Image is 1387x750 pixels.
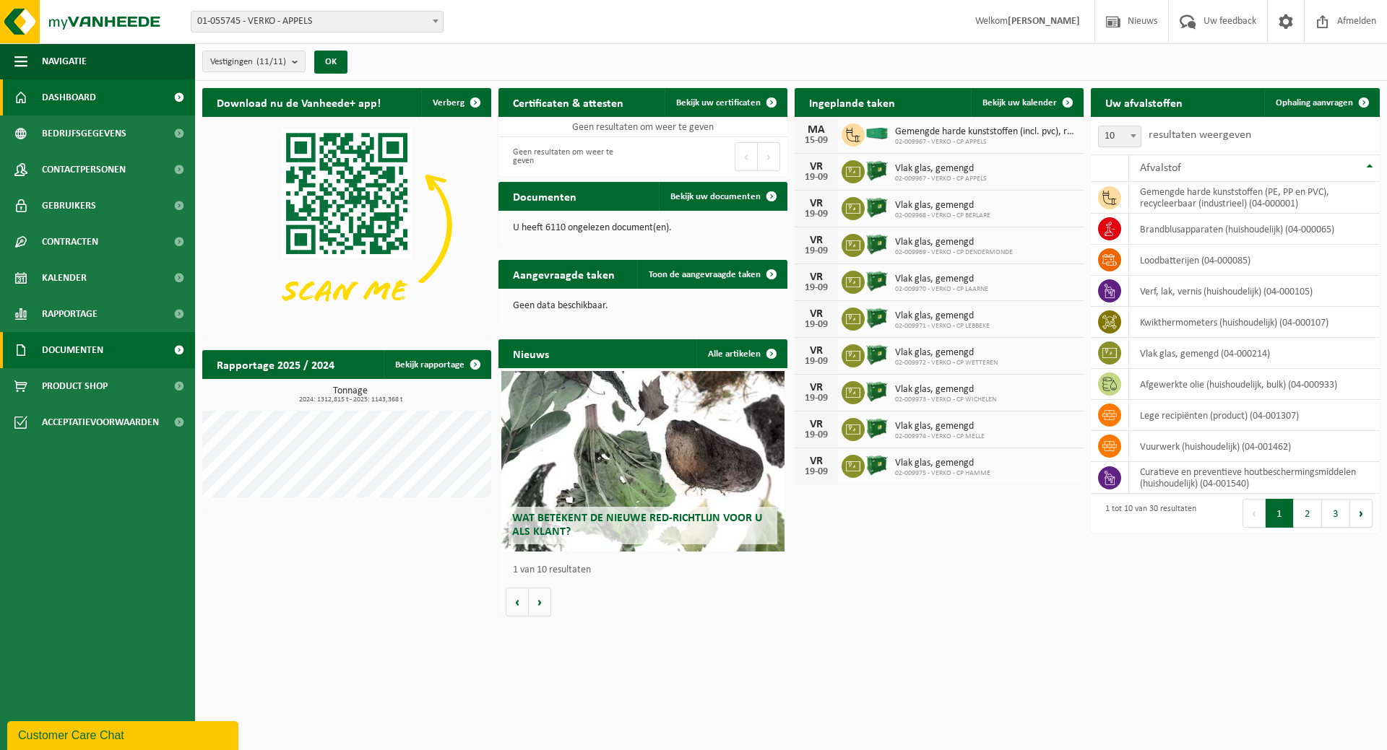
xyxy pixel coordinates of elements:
[802,467,831,477] div: 19-09
[865,305,889,330] img: CR-BO-1C-1900-MET-01
[513,565,780,575] p: 1 van 10 resultaten
[384,350,490,379] a: Bekijk rapportage
[1266,499,1294,528] button: 1
[895,138,1076,147] span: 02-009967 - VERKO - CP APPELS
[659,182,786,211] a: Bekijk uw documenten
[1264,88,1378,117] a: Ophaling aanvragen
[865,158,889,183] img: CR-BO-1C-1900-MET-01
[895,469,990,478] span: 02-009975 - VERKO - CP HAMME
[7,718,241,750] iframe: chat widget
[895,322,990,331] span: 02-009971 - VERKO - CP LEBBEKE
[802,161,831,173] div: VR
[895,384,996,396] span: Vlak glas, gemengd
[1129,400,1380,431] td: lege recipiënten (product) (04-001307)
[1243,499,1266,528] button: Previous
[513,223,773,233] p: U heeft 6110 ongelezen document(en).
[802,209,831,219] div: 19-09
[506,588,529,616] button: Vorige
[529,588,551,616] button: Volgende
[895,396,996,404] span: 02-009973 - VERKO - CP WICHELEN
[498,88,638,116] h2: Certificaten & attesten
[802,357,831,367] div: 19-09
[42,43,87,79] span: Navigatie
[42,332,103,368] span: Documenten
[209,386,491,404] h3: Tonnage
[802,173,831,183] div: 19-09
[498,117,787,137] td: Geen resultaten om weer te geven
[42,224,98,260] span: Contracten
[512,513,762,538] span: Wat betekent de nieuwe RED-richtlijn voor u als klant?
[895,432,985,441] span: 02-009974 - VERKO - CP MELLE
[1322,499,1350,528] button: 3
[802,246,831,256] div: 19-09
[895,237,1013,248] span: Vlak glas, gemengd
[865,416,889,440] img: CR-BO-1C-1900-MET-01
[971,88,1082,117] a: Bekijk uw kalender
[865,127,889,140] img: HK-XC-40-GN-00
[1276,98,1353,108] span: Ophaling aanvragen
[795,88,909,116] h2: Ingeplande taken
[865,232,889,256] img: CR-BO-1C-1900-MET-01
[1129,245,1380,276] td: loodbatterijen (04-000085)
[202,88,395,116] h2: Download nu de Vanheede+ app!
[202,117,491,333] img: Download de VHEPlus App
[1008,16,1080,27] strong: [PERSON_NAME]
[895,163,987,175] span: Vlak glas, gemengd
[191,12,443,32] span: 01-055745 - VERKO - APPELS
[895,274,988,285] span: Vlak glas, gemengd
[1129,369,1380,400] td: afgewerkte olie (huishoudelijk, bulk) (04-000933)
[982,98,1057,108] span: Bekijk uw kalender
[42,368,108,404] span: Product Shop
[865,342,889,367] img: CR-BO-1C-1900-MET-01
[895,285,988,294] span: 02-009970 - VERKO - CP LAARNE
[42,152,126,188] span: Contactpersonen
[735,142,758,171] button: Previous
[895,200,990,212] span: Vlak glas, gemengd
[314,51,347,74] button: OK
[895,212,990,220] span: 02-009968 - VERKO - CP BERLARE
[802,283,831,293] div: 19-09
[42,260,87,296] span: Kalender
[895,421,985,432] span: Vlak glas, gemengd
[1129,182,1380,214] td: gemengde harde kunststoffen (PE, PP en PVC), recycleerbaar (industrieel) (04-000001)
[802,198,831,209] div: VR
[42,115,126,152] span: Bedrijfsgegevens
[256,57,286,66] count: (11/11)
[895,126,1076,138] span: Gemengde harde kunststoffen (incl. pvc), recycleerbaar (huishoudelijk)
[895,458,990,469] span: Vlak glas, gemengd
[209,396,491,404] span: 2024: 1312,815 t - 2025: 1143,368 t
[506,141,636,173] div: Geen resultaten om weer te geven
[802,430,831,440] div: 19-09
[802,271,831,283] div: VR
[758,142,780,171] button: Next
[498,260,629,288] h2: Aangevraagde taken
[802,393,831,404] div: 19-09
[676,98,761,108] span: Bekijk uw certificaten
[1129,431,1380,462] td: vuurwerk (huishoudelijk) (04-001462)
[802,124,831,136] div: MA
[1098,126,1141,147] span: 10
[802,136,831,146] div: 15-09
[895,248,1013,257] span: 02-009969 - VERKO - CP DENDERMONDE
[865,379,889,404] img: CR-BO-1C-1900-MET-01
[802,320,831,330] div: 19-09
[1350,499,1373,528] button: Next
[210,51,286,73] span: Vestigingen
[202,350,349,378] h2: Rapportage 2025 / 2024
[42,79,96,115] span: Dashboard
[1294,499,1322,528] button: 2
[1098,497,1196,529] div: 1 tot 10 van 30 resultaten
[865,195,889,219] img: CR-BO-1C-1900-MET-01
[42,296,98,332] span: Rapportage
[498,339,563,367] h2: Nieuws
[802,235,831,246] div: VR
[665,88,786,117] a: Bekijk uw certificaten
[1129,214,1380,245] td: brandblusapparaten (huishoudelijk) (04-000065)
[421,88,490,117] button: Verberg
[513,301,773,311] p: Geen data beschikbaar.
[802,455,831,467] div: VR
[1091,88,1197,116] h2: Uw afvalstoffen
[637,260,786,289] a: Toon de aangevraagde taken
[42,188,96,224] span: Gebruikers
[191,11,444,32] span: 01-055745 - VERKO - APPELS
